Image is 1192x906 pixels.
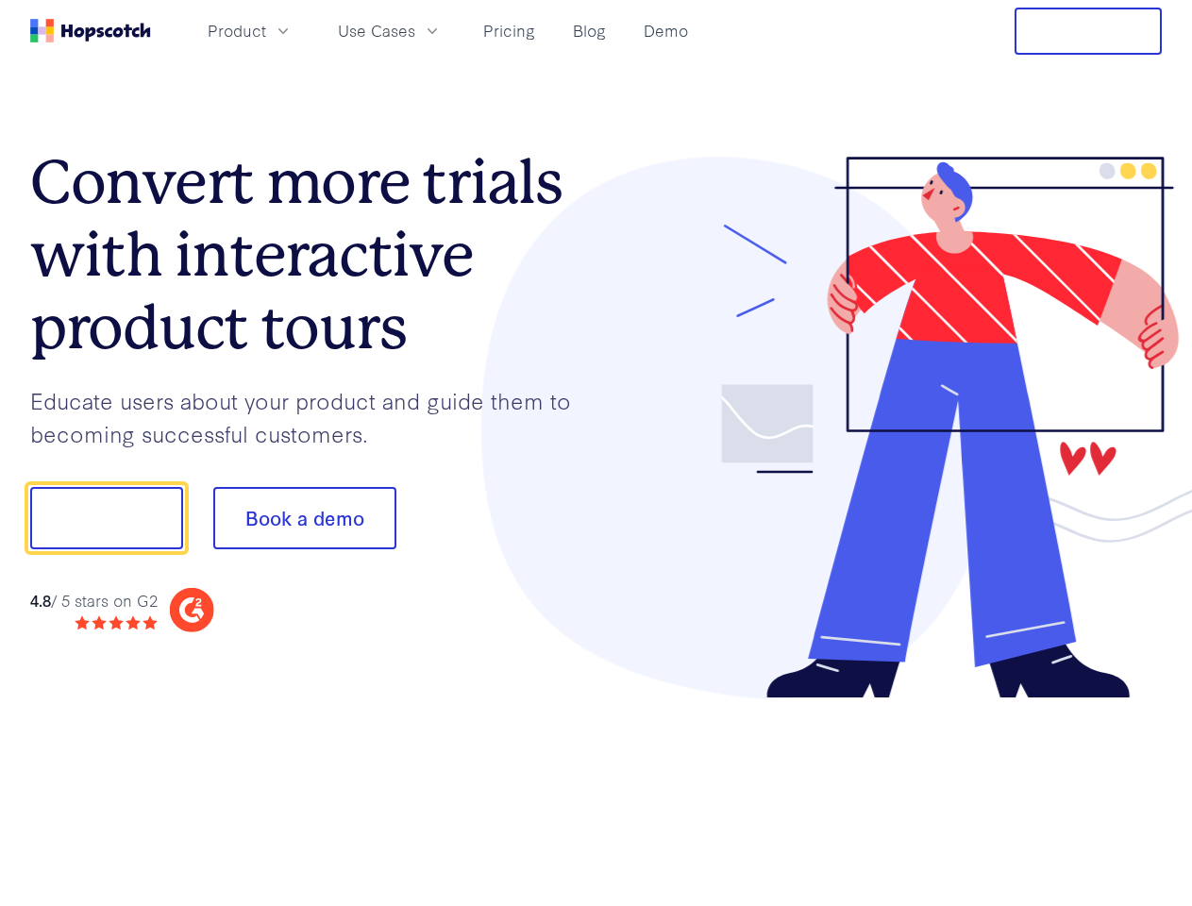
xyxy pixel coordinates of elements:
a: Blog [565,15,613,46]
div: / 5 stars on G2 [30,589,158,612]
button: Free Trial [1015,8,1162,55]
a: Pricing [476,15,543,46]
strong: 4.8 [30,589,51,611]
span: Use Cases [338,19,415,42]
button: Product [196,15,304,46]
h1: Convert more trials with interactive product tours [30,146,596,363]
p: Educate users about your product and guide them to becoming successful customers. [30,384,596,449]
span: Product [208,19,266,42]
a: Demo [636,15,696,46]
button: Use Cases [327,15,453,46]
button: Show me! [30,487,183,549]
button: Book a demo [213,487,396,549]
a: Home [30,19,151,42]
